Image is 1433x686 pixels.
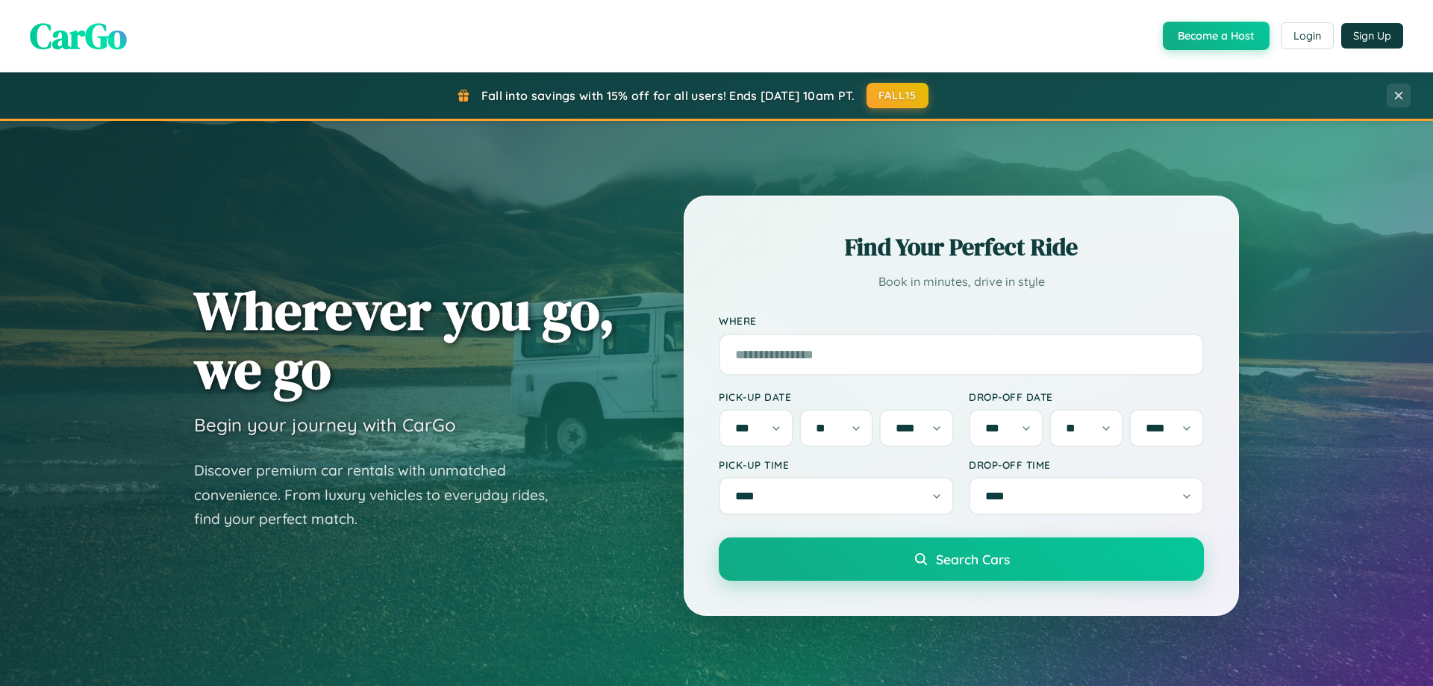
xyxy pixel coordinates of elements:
p: Book in minutes, drive in style [719,271,1204,293]
label: Drop-off Date [969,390,1204,403]
label: Pick-up Time [719,458,954,471]
button: Sign Up [1341,23,1403,49]
span: Search Cars [936,551,1010,567]
button: Search Cars [719,537,1204,581]
label: Where [719,315,1204,328]
span: CarGo [30,11,127,60]
button: Become a Host [1163,22,1270,50]
span: Fall into savings with 15% off for all users! Ends [DATE] 10am PT. [481,88,855,103]
h1: Wherever you go, we go [194,281,615,399]
h3: Begin your journey with CarGo [194,414,456,436]
p: Discover premium car rentals with unmatched convenience. From luxury vehicles to everyday rides, ... [194,458,567,531]
button: FALL15 [867,83,929,108]
button: Login [1281,22,1334,49]
label: Drop-off Time [969,458,1204,471]
h2: Find Your Perfect Ride [719,231,1204,264]
label: Pick-up Date [719,390,954,403]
